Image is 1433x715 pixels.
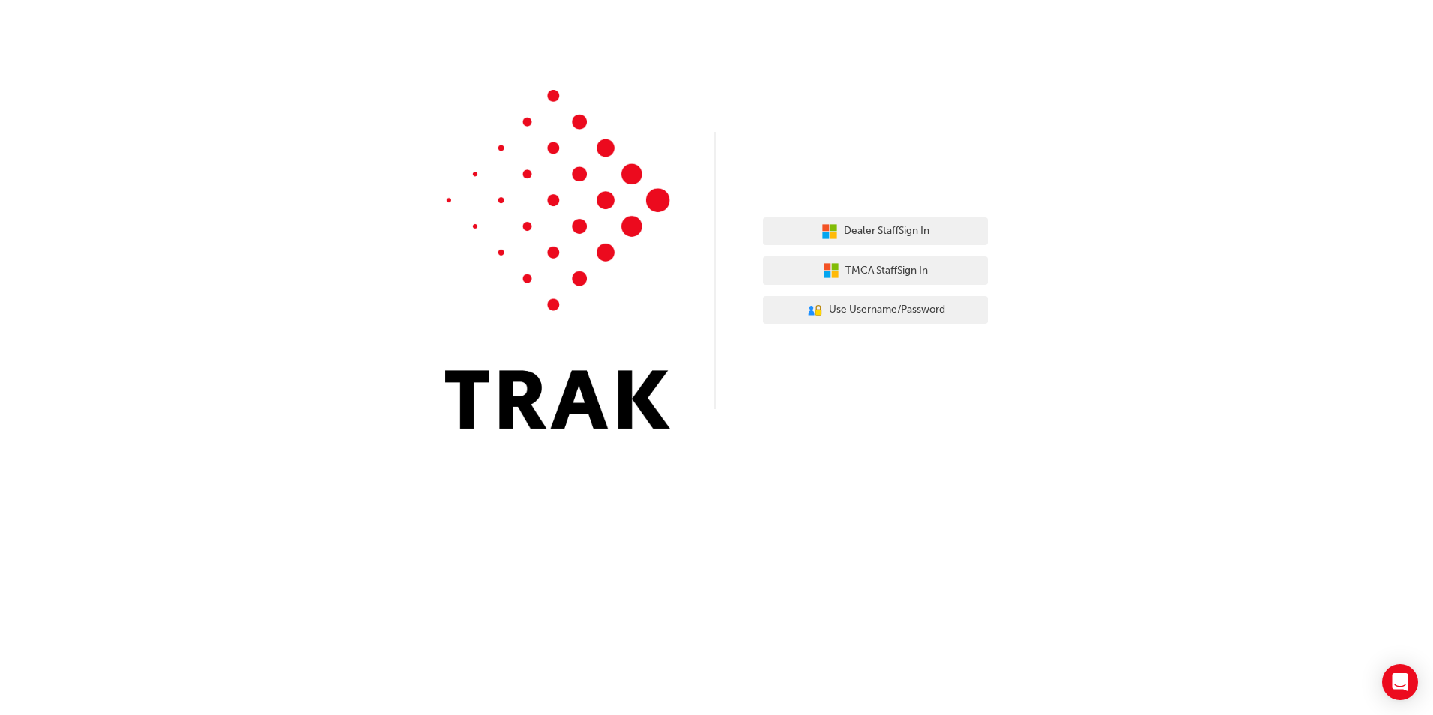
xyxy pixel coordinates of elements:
span: TMCA Staff Sign In [845,262,928,280]
button: Dealer StaffSign In [763,217,988,246]
img: Trak [445,90,670,429]
button: TMCA StaffSign In [763,256,988,285]
button: Use Username/Password [763,296,988,325]
span: Dealer Staff Sign In [844,223,929,240]
div: Open Intercom Messenger [1382,664,1418,700]
span: Use Username/Password [829,301,945,319]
